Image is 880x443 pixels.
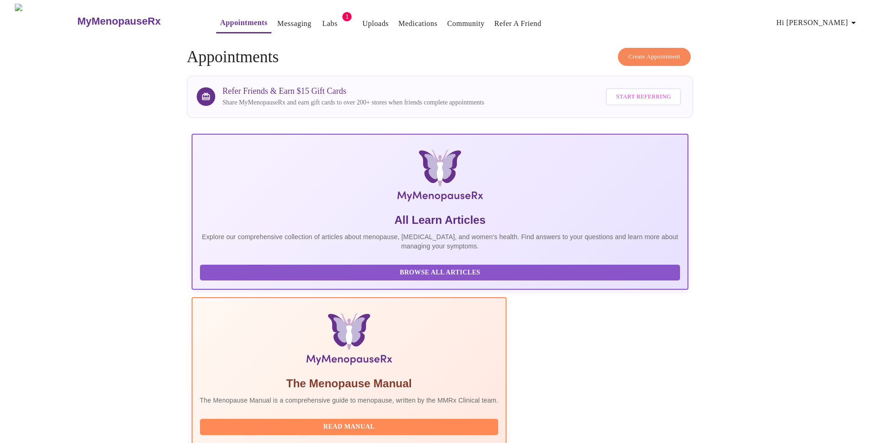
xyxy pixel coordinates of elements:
h5: All Learn Articles [200,213,681,228]
button: Community [443,14,488,33]
span: Start Referring [616,91,671,102]
img: MyMenopauseRx Logo [15,4,76,39]
span: 1 [342,12,352,21]
a: Start Referring [604,84,683,110]
span: Create Appointment [629,52,681,62]
a: Uploads [362,17,389,30]
p: Explore our comprehensive collection of articles about menopause, [MEDICAL_DATA], and women's hea... [200,232,681,251]
h3: MyMenopauseRx [77,15,161,27]
span: Read Manual [209,421,489,433]
button: Refer a Friend [491,14,546,33]
a: Appointments [220,16,267,29]
button: Labs [315,14,345,33]
button: Create Appointment [618,48,691,66]
p: Share MyMenopauseRx and earn gift cards to over 200+ stores when friends complete appointments [223,98,484,107]
a: Browse All Articles [200,268,683,276]
a: Messaging [277,17,311,30]
span: Hi [PERSON_NAME] [777,16,859,29]
button: Appointments [216,13,271,33]
button: Read Manual [200,419,499,435]
button: Messaging [274,14,315,33]
a: Refer a Friend [495,17,542,30]
a: Labs [322,17,338,30]
a: Medications [398,17,437,30]
span: Browse All Articles [209,267,671,279]
a: MyMenopauseRx [76,5,198,38]
button: Hi [PERSON_NAME] [773,13,863,32]
button: Browse All Articles [200,265,681,281]
h4: Appointments [187,48,694,66]
a: Read Manual [200,422,501,430]
a: Community [447,17,485,30]
button: Uploads [359,14,392,33]
button: Medications [395,14,441,33]
img: MyMenopauseRx Logo [275,150,606,205]
img: Menopause Manual [247,313,451,369]
button: Start Referring [606,88,681,105]
p: The Menopause Manual is a comprehensive guide to menopause, written by the MMRx Clinical team. [200,396,499,405]
h5: The Menopause Manual [200,376,499,391]
h3: Refer Friends & Earn $15 Gift Cards [223,86,484,96]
